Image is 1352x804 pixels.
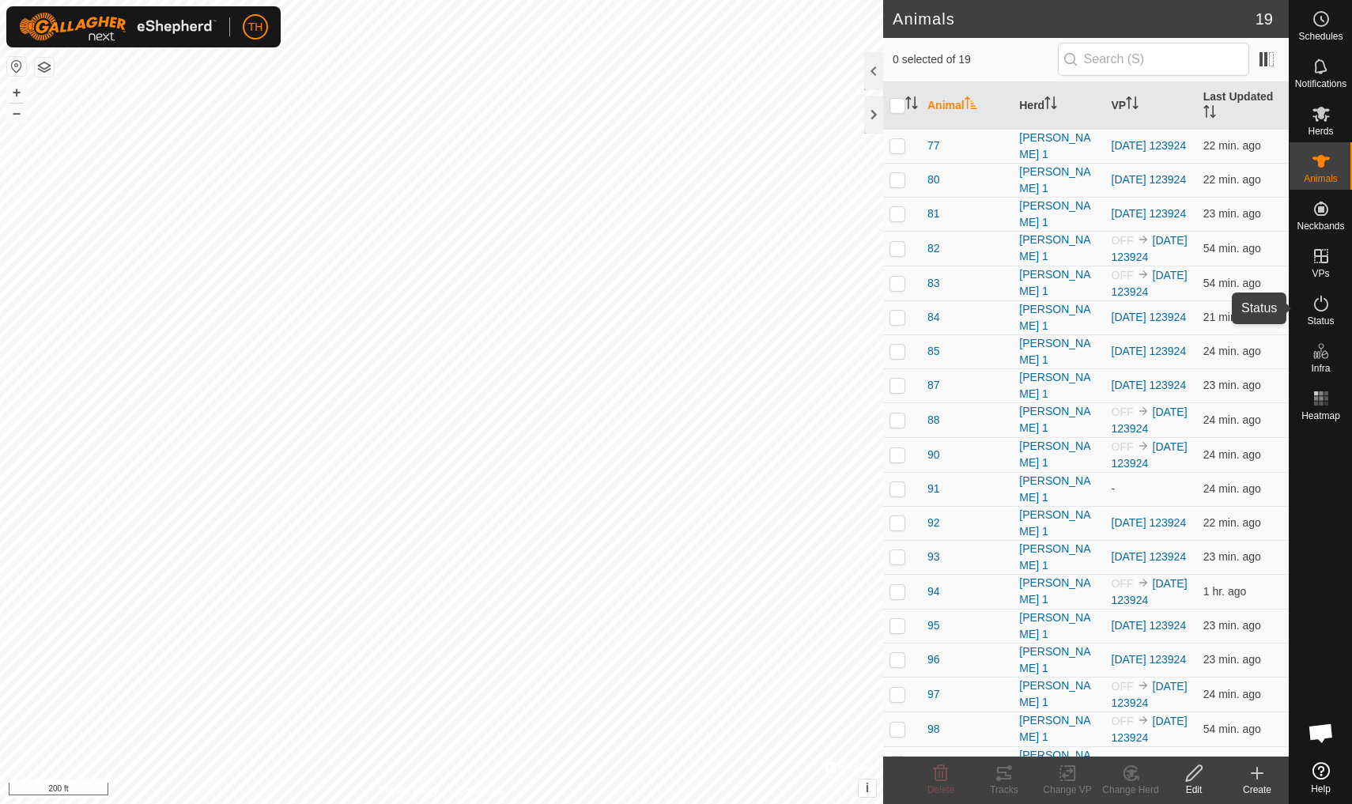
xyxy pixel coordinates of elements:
span: 19 [1256,7,1273,31]
span: Sep 9, 2025 at 9:03 AM [1203,207,1261,220]
span: 82 [927,240,940,257]
th: Herd [1013,82,1105,130]
th: Last Updated [1197,82,1289,130]
span: Sep 9, 2025 at 9:02 AM [1203,345,1261,357]
span: Sep 9, 2025 at 8:32 AM [1203,723,1261,735]
img: Gallagher Logo [19,13,217,41]
span: Sep 9, 2025 at 9:02 AM [1203,413,1261,426]
span: Sep 9, 2025 at 8:32 AM [1203,277,1261,289]
div: [PERSON_NAME] 1 [1019,541,1098,574]
span: OFF [1112,234,1134,247]
a: Contact Us [457,783,504,798]
div: [PERSON_NAME] 1 [1019,610,1098,643]
div: [PERSON_NAME] 1 [1019,232,1098,265]
h2: Animals [893,9,1256,28]
span: 87 [927,377,940,394]
span: i [866,781,869,795]
span: 98 [927,721,940,738]
span: Sep 9, 2025 at 9:03 AM [1203,653,1261,666]
div: [PERSON_NAME] 1 [1019,403,1098,436]
span: 92 [927,515,940,531]
span: 96 [927,651,940,668]
a: Help [1290,756,1352,800]
img: to [1137,440,1150,452]
div: [PERSON_NAME] 1 [1019,438,1098,471]
div: [PERSON_NAME] 1 [1019,266,1098,300]
span: Sep 9, 2025 at 9:01 AM [1203,448,1261,461]
span: Sep 9, 2025 at 9:03 AM [1203,550,1261,563]
span: 0 selected of 19 [893,51,1058,68]
a: [DATE] 123924 [1112,234,1188,263]
span: 95 [927,617,940,634]
p-sorticon: Activate to sort [1044,99,1057,111]
img: to [1137,576,1150,589]
div: [PERSON_NAME] 1 [1019,712,1098,745]
span: Status [1307,316,1334,326]
a: [DATE] 123924 [1112,406,1188,435]
div: [PERSON_NAME] 1 [1019,130,1098,163]
a: [DATE] 123924 [1112,311,1187,323]
a: [DATE] 123924 [1112,715,1188,744]
span: Neckbands [1297,221,1344,231]
div: Tracks [972,783,1036,797]
span: 97 [927,686,940,703]
span: OFF [1112,680,1134,693]
a: [DATE] 123924 [1112,379,1187,391]
img: to [1137,679,1150,692]
span: 80 [927,172,940,188]
button: Map Layers [35,58,54,77]
span: 91 [927,481,940,497]
a: [DATE] 123924 [1112,269,1188,298]
span: 99 [927,755,940,772]
span: OFF [1112,715,1134,727]
a: [DATE] 123924 [1112,516,1187,529]
span: OFF [1112,406,1134,418]
span: Sep 9, 2025 at 9:05 AM [1203,311,1261,323]
img: to [1137,268,1150,281]
span: Schedules [1298,32,1343,41]
span: Sep 9, 2025 at 9:04 AM [1203,516,1261,529]
img: to [1137,714,1150,727]
button: + [7,83,26,102]
div: [PERSON_NAME] 1 [1019,369,1098,402]
span: Sep 9, 2025 at 9:02 AM [1203,688,1261,700]
th: Animal [921,82,1013,130]
span: Sep 9, 2025 at 9:02 AM [1203,482,1261,495]
a: [DATE] 123924 [1112,619,1187,632]
span: Sep 9, 2025 at 8:02 AM [1203,585,1247,598]
span: 81 [927,206,940,222]
a: [DATE] 123924 [1112,207,1187,220]
div: [PERSON_NAME] 1 [1019,747,1098,780]
p-sorticon: Activate to sort [905,99,918,111]
div: [PERSON_NAME] 1 [1019,678,1098,711]
p-sorticon: Activate to sort [965,99,977,111]
app-display-virtual-paddock-transition: - [1112,482,1116,495]
a: [DATE] 123924 [1112,345,1187,357]
p-sorticon: Activate to sort [1126,99,1139,111]
a: [DATE] 123924 [1112,577,1188,606]
img: to [1137,405,1150,417]
span: VPs [1312,269,1329,278]
div: Change VP [1036,783,1099,797]
div: Change Herd [1099,783,1162,797]
div: [PERSON_NAME] 1 [1019,335,1098,368]
div: [PERSON_NAME] 1 [1019,198,1098,231]
div: [PERSON_NAME] 1 [1019,507,1098,540]
p-sorticon: Activate to sort [1203,108,1216,120]
span: 77 [927,138,940,154]
span: Animals [1304,174,1338,183]
span: Sep 9, 2025 at 9:04 AM [1203,173,1261,186]
span: 83 [927,275,940,292]
span: OFF [1112,440,1134,453]
a: [DATE] 123924 [1112,653,1187,666]
span: 90 [927,447,940,463]
span: 93 [927,549,940,565]
a: [DATE] 123924 [1112,173,1187,186]
div: Create [1225,783,1289,797]
div: [PERSON_NAME] 1 [1019,301,1098,334]
button: – [7,104,26,123]
div: [PERSON_NAME] 1 [1019,164,1098,197]
span: 85 [927,343,940,360]
a: [DATE] 123924 [1112,680,1188,709]
img: to [1137,233,1150,246]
